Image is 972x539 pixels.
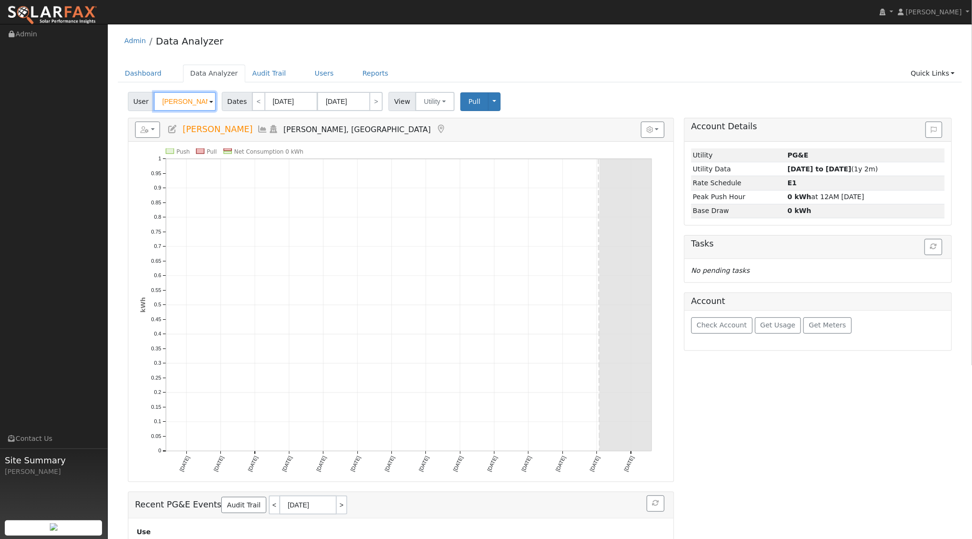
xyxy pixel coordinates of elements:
text: 0.3 [154,360,161,366]
td: Utility Data [691,162,786,176]
text: 0.1 [154,419,161,425]
text: 0.7 [154,244,161,249]
a: Audit Trail [245,65,293,82]
text: 0.55 [151,287,161,293]
button: Get Meters [803,317,852,334]
text: 0.45 [151,316,161,322]
h5: Tasks [691,239,945,249]
span: [PERSON_NAME], [GEOGRAPHIC_DATA] [284,125,431,134]
text: 1 [158,156,161,161]
text: 0.9 [154,185,161,191]
a: Quick Links [903,65,962,82]
text: [DATE] [418,455,430,472]
img: SolarFax [7,5,97,25]
button: Check Account [691,317,753,334]
span: Get Usage [760,321,795,329]
td: at 12AM [DATE] [786,190,945,204]
text: 0.95 [151,170,161,176]
td: Utility [691,148,786,162]
text: kWh [139,297,147,313]
text: 0.25 [151,375,161,381]
span: User [128,92,154,111]
button: Pull [460,92,489,111]
span: Get Meters [809,321,846,329]
span: [PERSON_NAME] [906,8,962,16]
strong: 0 kWh [788,207,812,214]
a: Audit Trail [221,497,266,513]
span: Pull [469,98,480,105]
a: < [252,92,265,111]
button: Refresh [925,239,942,255]
text: 0.2 [154,390,161,395]
a: Data Analyzer [156,35,223,47]
h5: Recent PG&E Events [135,495,667,515]
text: 0.5 [154,302,161,308]
text: [DATE] [589,455,601,472]
td: Rate Schedule [691,176,786,190]
text: 0.85 [151,200,161,205]
text: 0.15 [151,404,161,410]
span: Dates [222,92,252,111]
a: Edit User (35285) [167,124,178,134]
img: retrieve [50,523,57,531]
text: [DATE] [486,455,498,472]
text: [DATE] [315,455,327,472]
text: [DATE] [247,455,259,472]
button: Refresh [647,495,664,512]
text: [DATE] [452,455,464,472]
div: [PERSON_NAME] [5,467,103,477]
button: Issue History [926,122,942,138]
text: 0.05 [151,433,161,439]
text: 0.6 [154,273,161,279]
td: Base Draw [691,204,786,218]
a: Users [308,65,341,82]
text: 0.8 [154,214,161,220]
h5: Account [691,296,725,306]
text: Push [176,148,190,155]
a: Login As (last Never) [268,124,279,134]
text: 0.65 [151,258,161,264]
strong: 0 kWh [788,193,812,201]
a: > [337,495,347,515]
text: Net Consumption 0 kWh [234,148,304,155]
span: View [389,92,416,111]
text: [DATE] [213,455,225,472]
text: [DATE] [520,455,532,472]
a: Map [435,124,446,134]
td: Peak Push Hour [691,190,786,204]
a: Reports [355,65,396,82]
text: 0.35 [151,346,161,351]
span: Site Summary [5,454,103,467]
button: Utility [415,92,455,111]
span: [PERSON_NAME] [183,124,252,134]
a: < [269,495,279,515]
strong: [DATE] to [DATE] [788,165,851,173]
a: > [369,92,383,111]
span: (1y 2m) [788,165,878,173]
text: [DATE] [281,455,293,472]
i: No pending tasks [691,267,750,274]
text: [DATE] [349,455,361,472]
a: Admin [125,37,146,45]
h5: Account Details [691,122,945,132]
text: 0.4 [154,331,161,337]
strong: H [788,179,797,187]
input: Select a User [154,92,216,111]
a: Data Analyzer [183,65,245,82]
span: Check Account [697,321,747,329]
text: 0 [158,448,161,454]
a: Multi-Series Graph [258,124,268,134]
button: Get Usage [755,317,801,334]
a: Dashboard [118,65,169,82]
text: [DATE] [383,455,395,472]
text: [DATE] [623,455,635,472]
text: Pull [206,148,217,155]
text: 0.75 [151,229,161,235]
strong: ID: 17167657, authorized: 08/12/25 [788,151,809,159]
text: [DATE] [554,455,566,472]
text: [DATE] [178,455,190,472]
